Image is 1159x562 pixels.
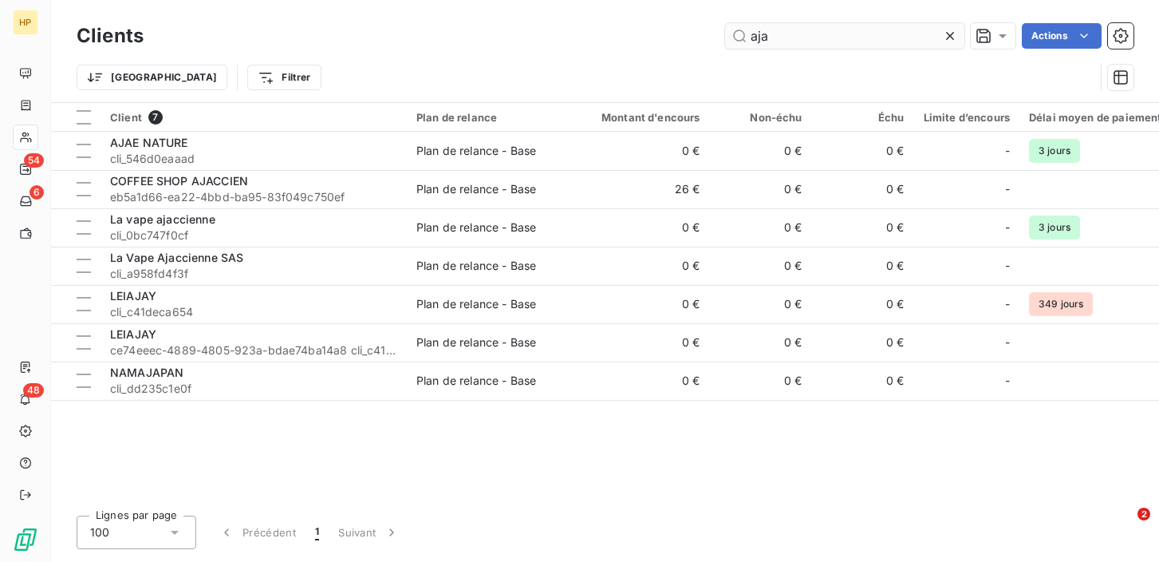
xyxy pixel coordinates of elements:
span: COFFEE SHOP AJACCIEN [110,174,248,188]
button: Précédent [209,516,306,549]
span: eb5a1d66-ea22-4bbd-ba95-83f049c750ef [110,189,397,205]
td: 0 € [573,362,710,400]
span: cli_a958fd4f3f [110,266,397,282]
div: Non-échu [719,111,802,124]
span: - [1005,181,1010,197]
span: - [1005,220,1010,235]
button: 1 [306,516,329,549]
span: La vape ajaccienne [110,212,215,226]
span: - [1005,143,1010,159]
input: Rechercher [725,23,964,49]
td: 0 € [573,132,710,170]
span: 3 jours [1029,139,1080,163]
td: 0 € [710,132,812,170]
td: 0 € [710,247,812,285]
span: 1 [315,524,319,540]
td: 0 € [812,285,914,323]
span: 2 [1137,508,1150,520]
td: 0 € [812,208,914,247]
div: Plan de relance - Base [416,334,536,350]
td: 0 € [710,208,812,247]
div: HP [13,10,38,35]
td: 0 € [573,208,710,247]
button: [GEOGRAPHIC_DATA] [77,65,227,90]
button: Filtrer [247,65,321,90]
span: cli_c41deca654 [110,304,397,320]
div: Plan de relance - Base [416,258,536,274]
td: 0 € [812,132,914,170]
div: Limite d’encours [924,111,1010,124]
div: Plan de relance [416,111,563,124]
td: 0 € [710,362,812,400]
td: 0 € [812,362,914,400]
span: 3 jours [1029,216,1080,239]
div: Plan de relance - Base [416,181,536,197]
td: 0 € [710,170,812,208]
div: Échu [822,111,905,124]
span: - [1005,334,1010,350]
td: 0 € [812,170,914,208]
span: 349 jours [1029,292,1093,316]
span: NAMAJAPAN [110,366,183,379]
span: 100 [90,524,109,540]
span: LEIAJAY [110,289,156,303]
div: Plan de relance - Base [416,296,536,312]
span: - [1005,296,1010,312]
div: Plan de relance - Base [416,143,536,159]
span: cli_546d0eaaad [110,151,397,167]
span: 54 [24,153,44,168]
div: Plan de relance - Base [416,220,536,235]
span: La Vape Ajaccienne SAS [110,251,243,264]
td: 0 € [573,323,710,362]
td: 0 € [573,285,710,323]
div: Montant d'encours [582,111,700,124]
h3: Clients [77,22,144,50]
span: - [1005,373,1010,389]
span: Client [110,111,142,124]
td: 0 € [710,323,812,362]
td: 26 € [573,170,710,208]
span: cli_dd235c1e0f [110,381,397,397]
td: 0 € [710,285,812,323]
span: LEIAJAY [110,327,156,341]
td: 0 € [573,247,710,285]
span: AJAE NATURE [110,136,188,149]
span: - [1005,258,1010,274]
iframe: Intercom live chat [1105,508,1143,546]
span: 48 [23,383,44,398]
span: ce74eeec-4889-4805-923a-bdae74ba14a8 cli_c41deca654 [110,342,397,358]
button: Suivant [329,516,409,549]
div: Plan de relance - Base [416,373,536,389]
td: 0 € [812,247,914,285]
span: cli_0bc747f0cf [110,228,397,243]
td: 0 € [812,323,914,362]
img: Logo LeanPay [13,527,38,552]
span: 6 [30,185,44,200]
span: 7 [148,110,163,125]
button: Actions [1022,23,1102,49]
